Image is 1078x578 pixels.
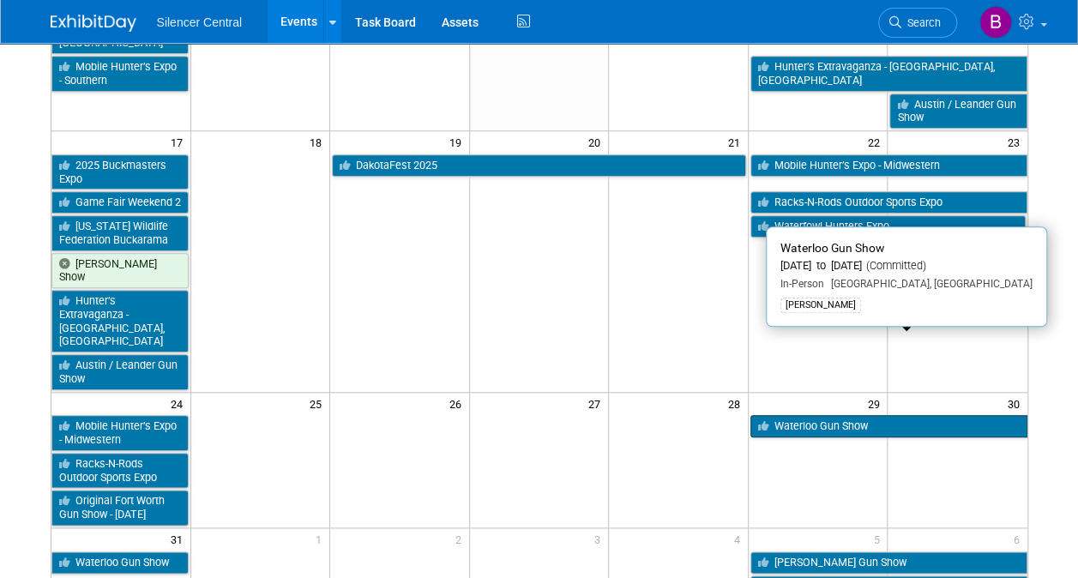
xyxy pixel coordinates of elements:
[726,131,748,153] span: 21
[308,131,329,153] span: 18
[750,415,1027,437] a: Waterloo Gun Show
[51,490,189,525] a: Original Fort Worth Gun Show - [DATE]
[750,215,1026,238] a: Waterfowl Hunters Expo
[878,8,957,38] a: Search
[332,154,746,177] a: DakotaFest 2025
[750,551,1027,574] a: [PERSON_NAME] Gun Show
[51,56,189,91] a: Mobile Hunter’s Expo - Southern
[780,241,884,255] span: Waterloo Gun Show
[824,278,1033,290] span: [GEOGRAPHIC_DATA], [GEOGRAPHIC_DATA]
[51,215,189,250] a: [US_STATE] Wildlife Federation Buckarama
[1006,131,1027,153] span: 23
[587,393,608,414] span: 27
[51,551,189,574] a: Waterloo Gun Show
[314,528,329,550] span: 1
[780,298,861,313] div: [PERSON_NAME]
[889,93,1027,129] a: Austin / Leander Gun Show
[448,393,469,414] span: 26
[1006,393,1027,414] span: 30
[862,259,926,272] span: (Committed)
[51,154,189,190] a: 2025 Buckmasters Expo
[587,131,608,153] span: 20
[871,528,887,550] span: 5
[750,154,1027,177] a: Mobile Hunter’s Expo - Midwestern
[51,253,189,288] a: [PERSON_NAME] Show
[979,6,1012,39] img: Billee Page
[593,528,608,550] span: 3
[1012,528,1027,550] span: 6
[308,393,329,414] span: 25
[750,56,1027,91] a: Hunter’s Extravaganza - [GEOGRAPHIC_DATA], [GEOGRAPHIC_DATA]
[780,259,1033,274] div: [DATE] to [DATE]
[865,131,887,153] span: 22
[865,393,887,414] span: 29
[51,15,136,32] img: ExhibitDay
[169,528,190,550] span: 31
[157,15,243,29] span: Silencer Central
[448,131,469,153] span: 19
[51,415,189,450] a: Mobile Hunter’s Expo - Midwestern
[51,354,189,389] a: Austin / Leander Gun Show
[732,528,748,550] span: 4
[169,393,190,414] span: 24
[750,191,1027,214] a: Racks-N-Rods Outdoor Sports Expo
[454,528,469,550] span: 2
[901,16,941,29] span: Search
[780,278,824,290] span: In-Person
[726,393,748,414] span: 28
[51,453,189,488] a: Racks-N-Rods Outdoor Sports Expo
[51,191,189,214] a: Game Fair Weekend 2
[51,290,189,352] a: Hunter’s Extravaganza - [GEOGRAPHIC_DATA], [GEOGRAPHIC_DATA]
[169,131,190,153] span: 17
